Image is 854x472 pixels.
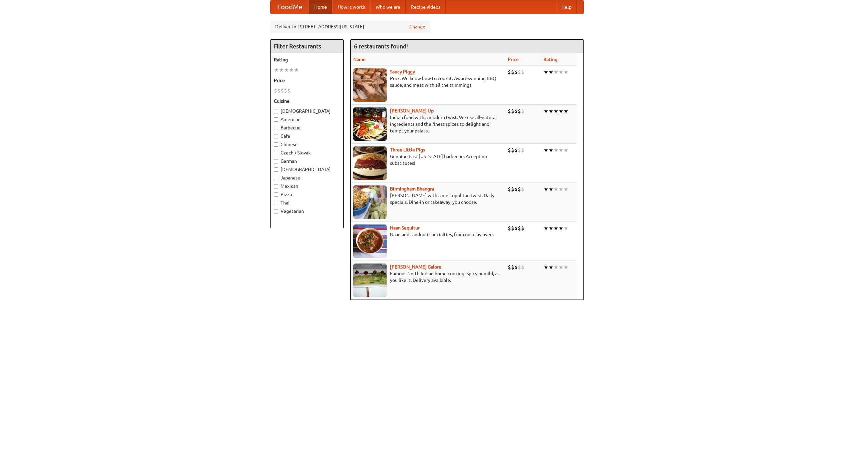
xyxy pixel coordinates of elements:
[274,109,278,113] input: [DEMOGRAPHIC_DATA]
[274,183,340,189] label: Mexican
[274,191,340,198] label: Pizza
[521,68,524,76] li: $
[558,146,563,154] li: ★
[563,185,568,193] li: ★
[563,264,568,271] li: ★
[353,153,502,166] p: Genuine East [US_STATE] barbecue. Accept no substitutes!
[274,174,340,181] label: Japanese
[274,142,278,147] input: Chinese
[543,146,548,154] li: ★
[274,199,340,206] label: Thai
[553,68,558,76] li: ★
[553,146,558,154] li: ★
[548,107,553,115] li: ★
[270,21,430,33] div: Deliver to: [STREET_ADDRESS][US_STATE]
[558,68,563,76] li: ★
[521,224,524,232] li: $
[508,107,511,115] li: $
[514,185,518,193] li: $
[274,98,340,104] h5: Cuisine
[511,224,514,232] li: $
[563,68,568,76] li: ★
[390,186,434,191] b: Birmingham Bhangra
[353,270,502,284] p: Famous North Indian home cooking. Spicy or mild, as you like it. Delivery available.
[511,146,514,154] li: $
[553,224,558,232] li: ★
[521,107,524,115] li: $
[543,264,548,271] li: ★
[548,146,553,154] li: ★
[271,0,309,14] a: FoodMe
[274,208,340,214] label: Vegetarian
[390,69,415,74] a: Saucy Piggy
[390,264,441,270] a: [PERSON_NAME] Galore
[409,23,425,30] a: Change
[353,146,387,180] img: littlepigs.jpg
[511,264,514,271] li: $
[406,0,446,14] a: Recipe videos
[548,224,553,232] li: ★
[558,107,563,115] li: ★
[514,264,518,271] li: $
[353,185,387,219] img: bhangra.jpg
[274,117,278,122] input: American
[543,57,557,62] a: Rating
[548,264,553,271] li: ★
[508,224,511,232] li: $
[543,107,548,115] li: ★
[521,146,524,154] li: $
[370,0,406,14] a: Who we are
[521,264,524,271] li: $
[274,209,278,213] input: Vegetarian
[274,149,340,156] label: Czech / Slovak
[553,107,558,115] li: ★
[390,108,434,113] a: [PERSON_NAME] Up
[353,107,387,141] img: curryup.jpg
[514,68,518,76] li: $
[274,184,278,188] input: Mexican
[508,264,511,271] li: $
[332,0,370,14] a: How it works
[521,185,524,193] li: $
[271,40,343,53] h4: Filter Restaurants
[390,225,420,230] a: Naan Sequitur
[548,185,553,193] li: ★
[284,66,289,74] li: ★
[274,66,279,74] li: ★
[274,108,340,114] label: [DEMOGRAPHIC_DATA]
[353,264,387,297] img: currygalore.jpg
[353,68,387,102] img: saucy.jpg
[353,192,502,205] p: [PERSON_NAME] with a metropolitan twist. Daily specials. Dine-in or takeaway, you choose.
[556,0,577,14] a: Help
[508,146,511,154] li: $
[274,134,278,138] input: Cafe
[274,151,278,155] input: Czech / Slovak
[274,77,340,84] h5: Price
[518,224,521,232] li: $
[511,68,514,76] li: $
[518,68,521,76] li: $
[508,185,511,193] li: $
[353,224,387,258] img: naansequitur.jpg
[511,185,514,193] li: $
[274,176,278,180] input: Japanese
[274,201,278,205] input: Thai
[508,57,519,62] a: Price
[274,159,278,163] input: German
[274,141,340,148] label: Chinese
[553,185,558,193] li: ★
[518,264,521,271] li: $
[518,146,521,154] li: $
[274,158,340,164] label: German
[287,87,291,94] li: $
[514,224,518,232] li: $
[558,264,563,271] li: ★
[558,185,563,193] li: ★
[353,231,502,238] p: Naan and tandoori specialties, from our clay oven.
[553,264,558,271] li: ★
[353,114,502,134] p: Indian food with a modern twist. We use all-natural ingredients and the finest spices to delight ...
